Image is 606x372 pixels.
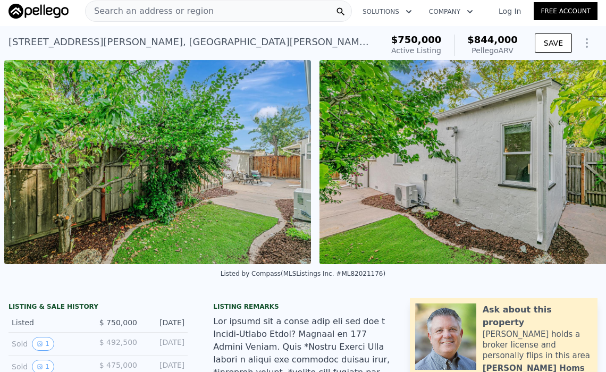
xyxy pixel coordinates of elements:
[534,2,597,20] a: Free Account
[86,5,214,18] span: Search an address or region
[576,32,597,54] button: Show Options
[420,2,482,21] button: Company
[4,60,311,264] img: Sale: 169724049 Parcel: 30383410
[391,46,441,55] span: Active Listing
[467,45,518,56] div: Pellego ARV
[354,2,420,21] button: Solutions
[9,302,188,313] div: LISTING & SALE HISTORY
[99,318,137,327] span: $ 750,000
[12,317,90,328] div: Listed
[486,6,534,16] a: Log In
[9,4,69,19] img: Pellego
[483,303,592,329] div: Ask about this property
[146,317,184,328] div: [DATE]
[12,337,90,351] div: Sold
[9,35,374,49] div: [STREET_ADDRESS][PERSON_NAME] , [GEOGRAPHIC_DATA][PERSON_NAME] , CA 95112
[221,270,385,277] div: Listed by Compass (MLSListings Inc. #ML82021176)
[467,34,518,45] span: $844,000
[32,337,54,351] button: View historical data
[146,337,184,351] div: [DATE]
[483,329,592,361] div: [PERSON_NAME] holds a broker license and personally flips in this area
[213,302,392,311] div: Listing remarks
[391,34,442,45] span: $750,000
[99,338,137,346] span: $ 492,500
[535,33,572,53] button: SAVE
[99,361,137,369] span: $ 475,000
